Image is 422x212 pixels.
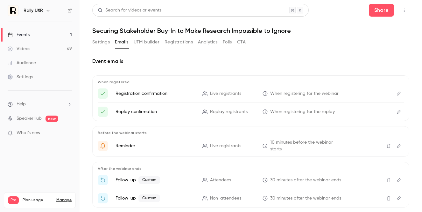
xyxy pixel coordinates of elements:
p: When registered [98,79,404,85]
h2: Event emails [92,57,409,65]
p: Reminder [116,143,195,149]
p: Registration confirmation [116,90,195,97]
li: help-dropdown-opener [8,101,72,108]
span: Live registrants [210,143,241,149]
button: Analytics [198,37,218,47]
button: Delete [383,193,394,203]
div: Videos [8,46,30,52]
button: UTM builder [134,37,159,47]
div: Events [8,32,30,38]
span: 30 minutes after the webinar ends [270,195,341,202]
button: Emails [115,37,128,47]
span: Custom [138,176,160,184]
button: Settings [92,37,110,47]
span: Custom [138,194,160,202]
span: Plan usage [23,198,53,203]
a: SpeakerHub [17,115,42,122]
button: Delete [383,175,394,185]
span: Non-attendees [210,195,241,202]
h1: Securing Stakeholder Buy-In to Make Research Impossible to Ignore [92,27,409,34]
iframe: Noticeable Trigger [64,130,72,136]
span: Live registrants [210,90,241,97]
div: Search for videos or events [98,7,161,14]
span: When registering for the webinar [270,90,339,97]
button: Edit [394,141,404,151]
button: Polls [223,37,232,47]
p: After the webinar ends [98,166,404,171]
button: Share [369,4,394,17]
span: What's new [17,130,40,136]
div: Audience [8,60,36,66]
p: Follow-up [116,176,195,184]
li: Thanks for attending {{ event_name }} [98,175,404,185]
button: CTA [237,37,246,47]
button: Edit [394,175,404,185]
p: Follow-up [116,194,195,202]
span: new [46,116,58,122]
span: Pro [8,196,19,204]
span: Replay registrants [210,109,248,115]
span: 10 minutes before the webinar starts [270,139,342,153]
h6: Rally UXR [24,7,43,14]
button: Edit [394,107,404,117]
li: {{ event_name }} is about to go live [98,139,404,153]
span: Help [17,101,26,108]
li: Watch the replay of {{ event_name }} [98,193,404,203]
span: When registering for the replay [270,109,335,115]
span: Attendees [210,177,231,184]
div: Settings [8,74,33,80]
img: Rally UXR [8,5,18,16]
p: Before the webinar starts [98,130,404,135]
a: Manage [56,198,72,203]
p: Replay confirmation [116,109,195,115]
li: Here's your access link to {{ event_name }}! [98,88,404,99]
button: Registrations [165,37,193,47]
button: Edit [394,193,404,203]
button: Delete [383,141,394,151]
span: 30 minutes after the webinar ends [270,177,341,184]
li: Here's your access link to {{ event_name }}! [98,107,404,117]
button: Edit [394,88,404,99]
